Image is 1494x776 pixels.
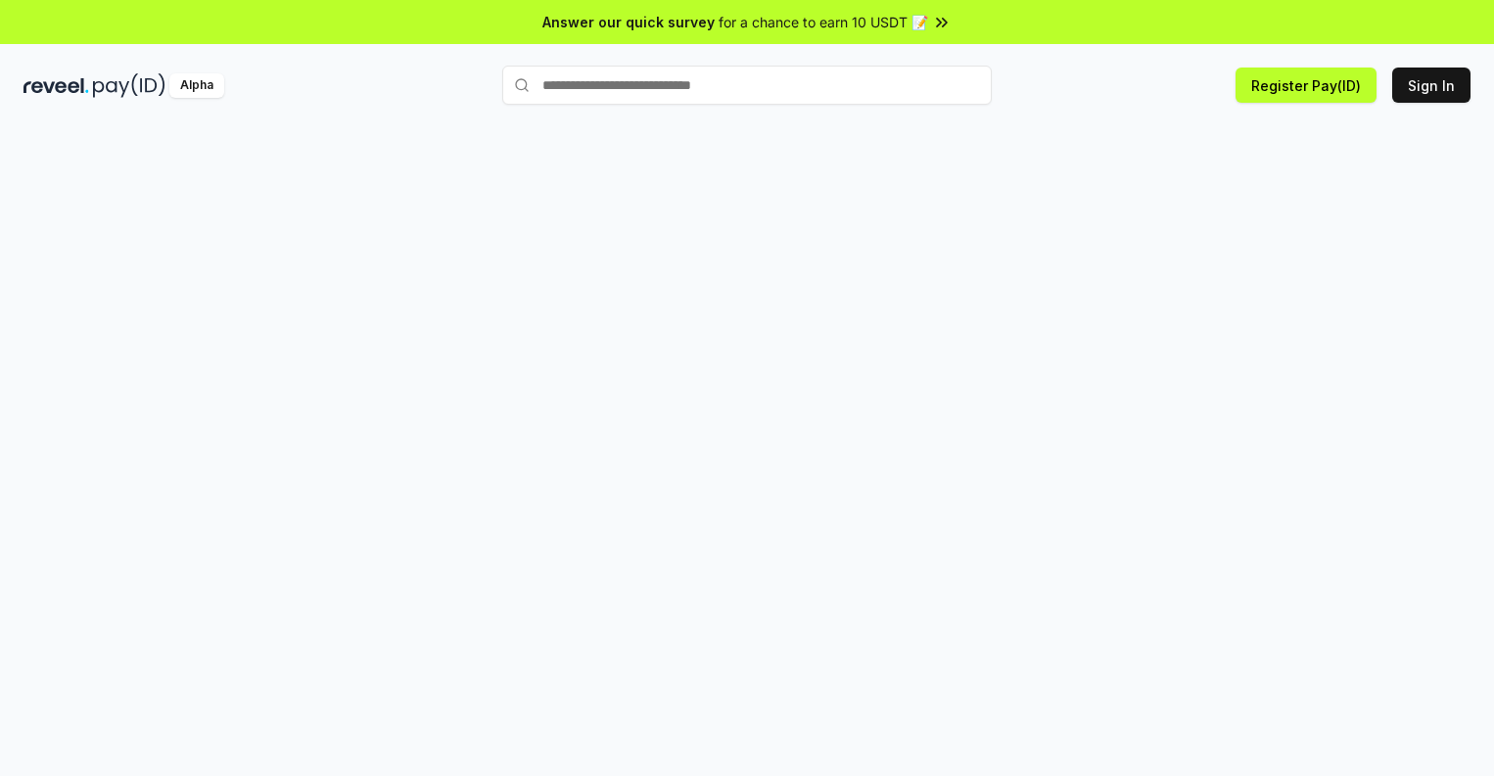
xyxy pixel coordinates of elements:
[1392,68,1471,103] button: Sign In
[23,73,89,98] img: reveel_dark
[1236,68,1377,103] button: Register Pay(ID)
[719,12,928,32] span: for a chance to earn 10 USDT 📝
[93,73,165,98] img: pay_id
[542,12,715,32] span: Answer our quick survey
[169,73,224,98] div: Alpha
